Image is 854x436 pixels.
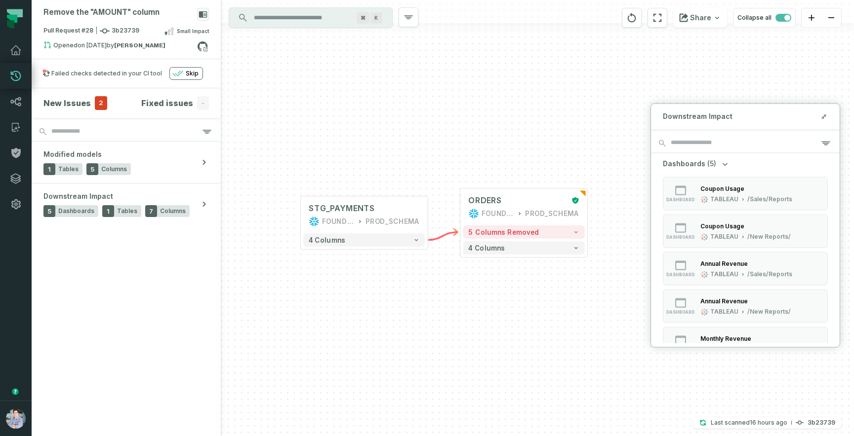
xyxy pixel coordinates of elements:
span: 5 [86,163,98,175]
h4: 3b23739 [808,420,835,426]
span: - [197,96,209,110]
div: Certified [569,196,579,204]
button: New Issues2Fixed issues- [43,96,209,110]
div: /Sales/Reports [747,270,792,278]
button: Share [673,8,727,28]
div: Monthly Revenue [700,335,751,342]
p: Last scanned [711,418,787,428]
button: dashboardTABLEAU/Sales/Reports [663,327,828,360]
span: 4 columns [309,236,345,244]
div: Annual Revenue [700,260,748,267]
span: Press ⌘ + K to focus the search bar [370,12,382,24]
div: STG_PAYMENTS [309,203,375,214]
div: TABLEAU [710,233,738,241]
div: Coupon Usage [700,222,744,230]
div: PROD_SCHEMA [525,208,579,218]
span: Tables [117,207,137,215]
span: (5) [707,159,716,169]
button: Collapse all [733,8,796,28]
span: dashboard [666,235,695,240]
div: TABLEAU [710,270,738,278]
span: Pull Request #28 3b23739 [43,26,139,36]
button: dashboardTABLEAU/Sales/Reports [663,252,828,285]
button: Skip [169,67,203,80]
button: zoom in [802,8,821,28]
span: Downstream Impact [663,111,732,121]
div: Tooltip anchor [11,387,20,396]
img: avatar of Alon Nafta [6,409,26,429]
div: TABLEAU [710,308,738,316]
button: Modified models1Tables5Columns [32,142,221,183]
span: Modified models [43,149,102,159]
span: 2 [95,96,107,110]
button: dashboardTABLEAU/New Reports/ [663,214,828,248]
relative-time: Mar 10, 2025, 5:00 PM EDT [78,41,107,49]
div: FOUNDATIONAL_DB [482,208,514,218]
button: Last scanned[DATE] 9:21:39 PM3b23739 [693,417,841,429]
div: TABLEAU [710,195,738,203]
relative-time: Aug 14, 2025, 9:21 PM EDT [750,419,787,426]
div: Coupon Usage [700,185,744,192]
div: Failed checks detected in your CI tool [51,70,162,77]
div: /Sales/Reports [747,195,792,203]
span: Dashboards [663,159,705,169]
span: Tables [58,165,79,173]
span: dashboard [666,310,695,315]
span: Skip [186,70,199,77]
g: Edge from c8867c613c347eb7857e509391c84b7d to 0dd85c77dd217d0afb16c7d4fb3eff19 [428,232,458,240]
strong: Barak Fargoun (fargoun) [114,42,165,48]
a: View on github [196,40,209,53]
span: 7 [145,205,157,217]
div: Remove the "AMOUNT" column [43,8,160,17]
div: /New Reports/ [747,233,791,241]
span: dashboard [666,272,695,277]
span: Press ⌘ + K to focus the search bar [357,12,369,24]
button: Dashboards(5) [663,159,730,169]
span: 4 columns [468,244,504,252]
div: Annual Revenue [700,297,748,305]
button: dashboardTABLEAU/New Reports/ [663,289,828,323]
h4: New Issues [43,97,91,109]
span: Columns [101,165,127,173]
span: 5 columns removed [468,228,539,236]
span: Dashboards [58,207,94,215]
h4: Fixed issues [141,97,193,109]
button: zoom out [821,8,841,28]
span: Columns [160,207,186,215]
span: 1 [43,163,55,175]
div: PROD_SCHEMA [366,216,420,226]
div: FOUNDATIONAL_DB [322,216,355,226]
span: 1 [102,205,114,217]
button: dashboardTABLEAU/Sales/Reports [663,177,828,210]
span: 5 [43,205,55,217]
div: /New Reports/ [747,308,791,316]
div: ORDERS [468,195,501,206]
span: dashboard [666,197,695,202]
span: Downstream Impact [43,191,113,201]
button: Downstream Impact5Dashboards1Tables7Columns [32,183,221,225]
div: Opened by [43,41,197,53]
span: Small Impact [177,27,209,35]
